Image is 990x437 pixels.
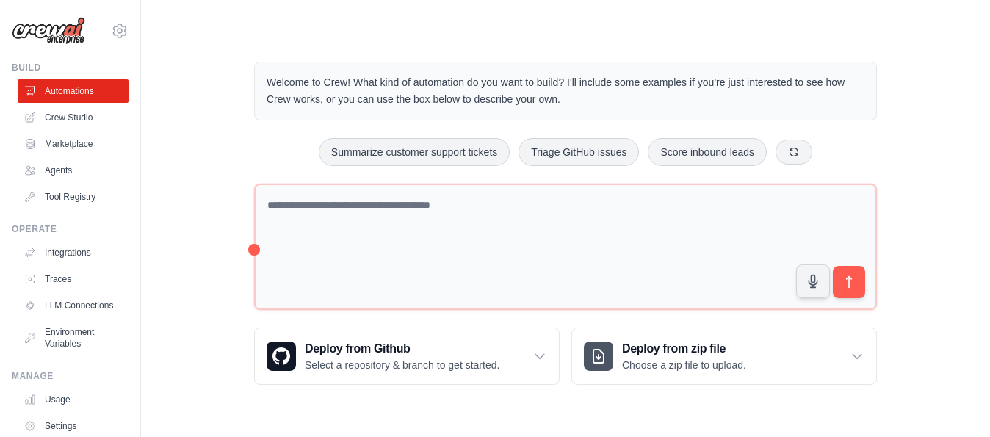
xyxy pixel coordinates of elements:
a: Crew Studio [18,106,129,129]
h3: Deploy from Github [305,340,499,358]
a: Environment Variables [18,320,129,355]
a: LLM Connections [18,294,129,317]
p: Welcome to Crew! What kind of automation do you want to build? I'll include some examples if you'... [267,74,864,108]
div: Operate [12,223,129,235]
button: Summarize customer support tickets [319,138,510,166]
h3: Deploy from zip file [622,340,746,358]
div: Build [12,62,129,73]
a: Traces [18,267,129,291]
img: Logo [12,17,85,45]
a: Tool Registry [18,185,129,209]
a: Integrations [18,241,129,264]
div: Manage [12,370,129,382]
a: Marketplace [18,132,129,156]
a: Automations [18,79,129,103]
p: Choose a zip file to upload. [622,358,746,372]
button: Triage GitHub issues [519,138,639,166]
button: Score inbound leads [648,138,767,166]
a: Agents [18,159,129,182]
p: Select a repository & branch to get started. [305,358,499,372]
a: Usage [18,388,129,411]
